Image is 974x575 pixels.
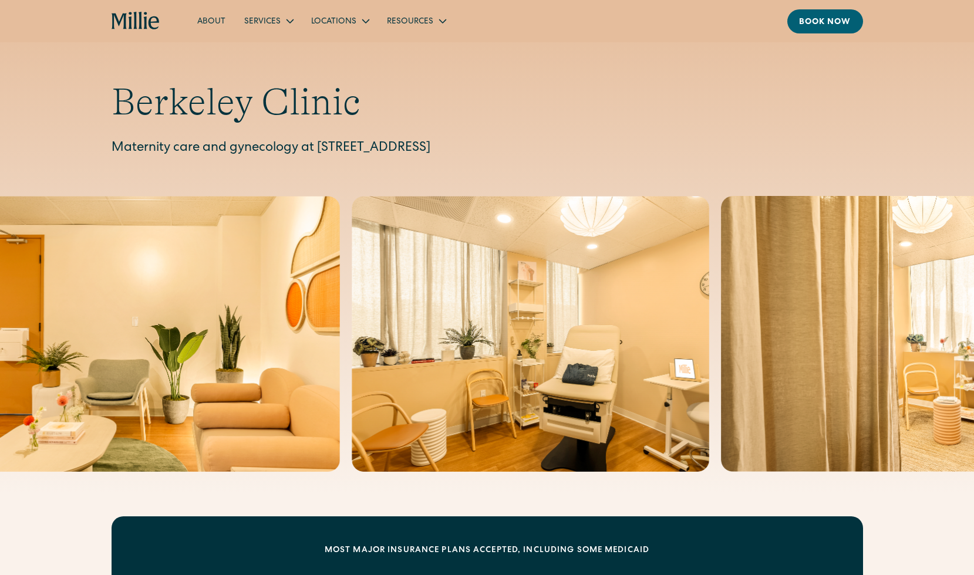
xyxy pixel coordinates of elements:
a: home [112,12,160,31]
div: MOST MAJOR INSURANCE PLANS ACCEPTED, INCLUDING some MEDICAID [325,544,649,557]
a: Book now [787,9,863,33]
div: Services [235,11,302,31]
div: Book now [799,16,851,29]
div: Locations [311,16,356,28]
div: Resources [378,11,454,31]
div: Services [244,16,281,28]
div: Locations [302,11,378,31]
div: Resources [387,16,433,28]
h1: Berkeley Clinic [112,80,863,125]
p: Maternity care and gynecology at [STREET_ADDRESS] [112,139,863,158]
a: About [188,11,235,31]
